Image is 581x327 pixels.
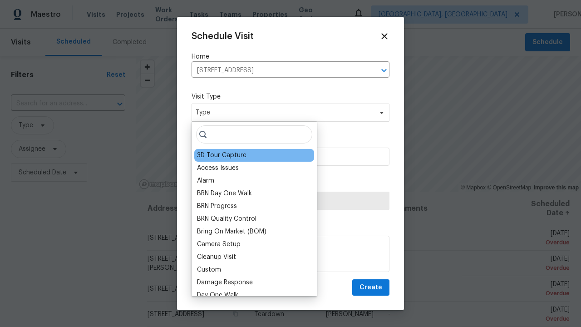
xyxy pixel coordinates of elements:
span: Close [379,31,389,41]
div: Day One Walk [197,291,238,300]
div: BRN Quality Control [197,214,256,223]
div: 3D Tour Capture [197,151,246,160]
label: Visit Type [192,92,389,101]
div: Damage Response [197,278,253,287]
span: Create [359,282,382,293]
button: Create [352,279,389,296]
div: Access Issues [197,163,239,173]
span: Type [196,108,372,117]
input: Enter in an address [192,64,364,78]
button: Open [378,64,390,77]
div: Alarm [197,176,214,185]
div: Custom [197,265,221,274]
div: Camera Setup [197,240,241,249]
label: Home [192,52,389,61]
div: BRN Progress [197,202,237,211]
div: BRN Day One Walk [197,189,252,198]
span: Schedule Visit [192,32,254,41]
div: Cleanup Visit [197,253,236,262]
div: Bring On Market (BOM) [197,227,266,236]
